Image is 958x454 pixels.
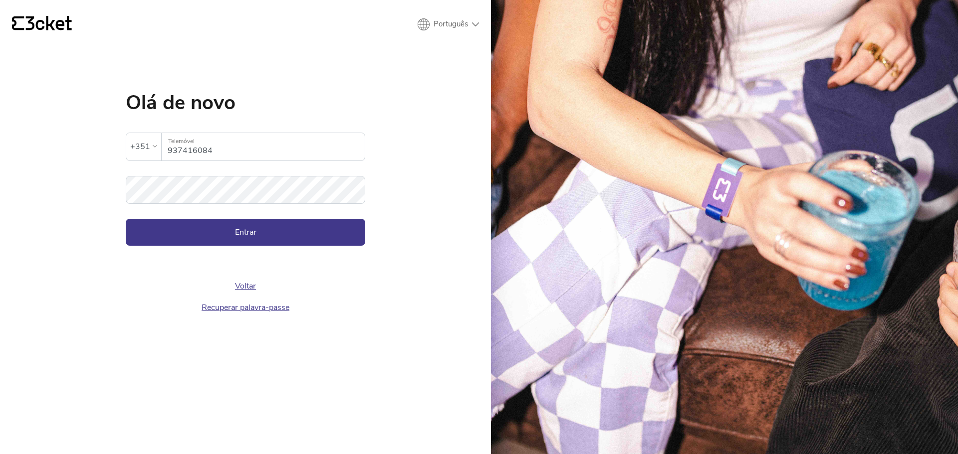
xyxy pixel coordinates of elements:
[202,302,289,313] a: Recuperar palavra-passe
[126,93,365,113] h1: Olá de novo
[12,16,72,33] a: {' '}
[235,281,256,292] a: Voltar
[130,139,150,154] div: +351
[168,133,365,160] input: Telemóvel
[162,133,365,150] label: Telemóvel
[12,16,24,30] g: {' '}
[126,219,365,246] button: Entrar
[126,176,365,192] label: Palavra-passe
